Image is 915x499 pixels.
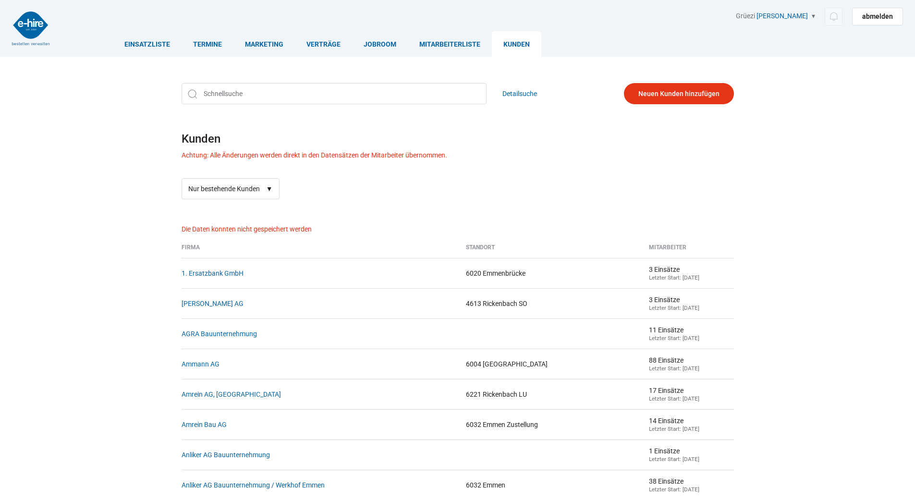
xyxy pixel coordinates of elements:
[408,31,492,57] a: Mitarbeiterliste
[459,258,642,288] td: 6020 Emmenbrücke
[182,300,244,307] a: [PERSON_NAME] AG
[182,390,281,398] a: Amrein AG, [GEOGRAPHIC_DATA]
[459,379,642,409] td: 6221 Rickenbach LU
[182,225,734,233] p: Die Daten konnten nicht gespeichert werden
[492,31,541,57] a: Kunden
[352,31,408,57] a: Jobroom
[642,409,733,439] td: 14 Einsätze
[459,349,642,379] td: 6004 [GEOGRAPHIC_DATA]
[182,129,734,149] h1: Kunden
[736,12,903,25] div: Grüezi
[642,244,733,258] th: Mitarbeiter
[182,481,325,489] a: Anliker AG Bauunternehmung / Werkhof Emmen
[182,244,459,258] th: Firma
[233,31,295,57] a: Marketing
[182,451,270,459] a: Anliker AG Bauunternehmung
[642,318,733,349] td: 11 Einsätze
[459,244,642,258] th: Standort
[649,426,699,432] small: Letzter Start: [DATE]
[649,395,699,402] small: Letzter Start: [DATE]
[649,335,699,341] small: Letzter Start: [DATE]
[459,288,642,318] td: 4613 Rickenbach SO
[642,349,733,379] td: 88 Einsätze
[642,439,733,470] td: 1 Einsätze
[182,83,487,104] input: Schnellsuche
[852,8,903,25] a: abmelden
[642,379,733,409] td: 17 Einsätze
[182,269,244,277] a: 1. Ersatzbank GmbH
[828,11,840,23] img: icon-notification.svg
[624,83,734,104] a: Neuen Kunden hinzufügen
[649,304,699,311] small: Letzter Start: [DATE]
[649,365,699,372] small: Letzter Start: [DATE]
[182,151,447,159] p: Achtung: Alle Änderungen werden direkt in den Datensätzen der Mitarbeiter übernommen.
[642,288,733,318] td: 3 Einsätze
[756,12,808,20] a: [PERSON_NAME]
[295,31,352,57] a: Verträge
[182,31,233,57] a: Termine
[649,456,699,462] small: Letzter Start: [DATE]
[182,421,227,428] a: Amrein Bau AG
[502,83,537,104] a: Detailsuche
[642,258,733,288] td: 3 Einsätze
[649,486,699,493] small: Letzter Start: [DATE]
[459,409,642,439] td: 6032 Emmen Zustellung
[182,330,257,338] a: AGRA Bauunternehmung
[12,12,49,45] img: logo2.png
[113,31,182,57] a: Einsatzliste
[182,360,220,368] a: Ammann AG
[649,274,699,281] small: Letzter Start: [DATE]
